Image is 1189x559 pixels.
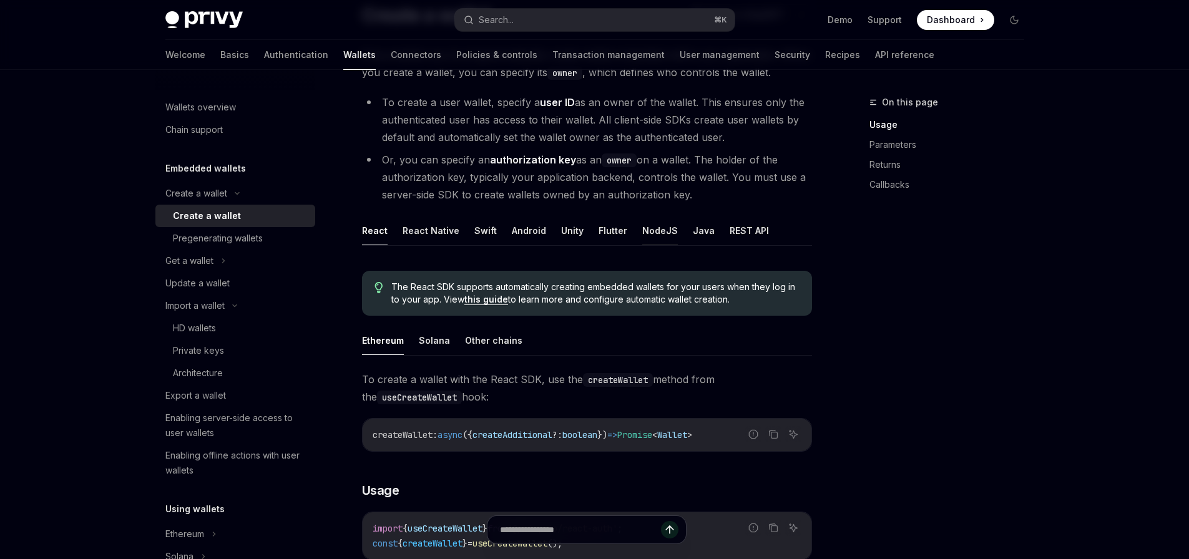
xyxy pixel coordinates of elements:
a: Create a wallet [155,205,315,227]
div: Enabling server-side access to user wallets [165,411,308,440]
button: Ethereum [362,326,404,355]
a: Security [775,40,810,70]
div: Create a wallet [173,208,241,223]
span: The React SDK supports automatically creating embedded wallets for your users when they log in to... [391,281,799,306]
button: Copy the contents from the code block [765,426,781,442]
div: Private keys [173,343,224,358]
a: Private keys [155,339,315,362]
span: < [652,429,657,440]
button: Swift [474,216,497,245]
a: Returns [869,155,1034,175]
a: Parameters [869,135,1034,155]
span: Usage [362,482,399,499]
div: Pregenerating wallets [173,231,263,246]
a: User management [680,40,760,70]
span: ({ [462,429,472,440]
code: createWallet [583,373,653,387]
button: Toggle dark mode [1004,10,1024,30]
a: this guide [464,294,508,305]
span: async [438,429,462,440]
div: Enabling offline actions with user wallets [165,448,308,478]
strong: authorization key [490,153,576,166]
a: Usage [869,115,1034,135]
a: Enabling offline actions with user wallets [155,444,315,482]
a: Dashboard [917,10,994,30]
span: Promise [617,429,652,440]
a: Wallets overview [155,96,315,119]
a: Recipes [825,40,860,70]
span: => [607,429,617,440]
a: Pregenerating wallets [155,227,315,250]
span: createAdditional [472,429,552,440]
a: Basics [220,40,249,70]
a: Enabling server-side access to user wallets [155,407,315,444]
a: Export a wallet [155,384,315,407]
li: Or, you can specify an as an on a wallet. The holder of the authorization key, typically your app... [362,151,812,203]
button: Java [693,216,715,245]
h5: Embedded wallets [165,161,246,176]
button: Unity [561,216,584,245]
span: To create a wallet with the React SDK, use the method from the hook: [362,371,812,406]
button: Flutter [599,216,627,245]
div: HD wallets [173,321,216,336]
div: Chain support [165,122,223,137]
a: API reference [875,40,934,70]
a: Demo [828,14,853,26]
button: Report incorrect code [745,426,761,442]
span: createWallet [373,429,433,440]
div: Get a wallet [165,253,213,268]
span: ⌘ K [714,15,727,25]
button: REST API [730,216,769,245]
button: Other chains [465,326,522,355]
span: : [433,429,438,440]
button: Send message [661,521,678,538]
code: useCreateWallet [377,391,462,404]
div: Search... [479,12,514,27]
button: React [362,216,388,245]
div: Create a wallet [165,186,227,201]
code: owner [547,66,582,80]
span: Wallet [657,429,687,440]
code: owner [602,153,637,167]
img: dark logo [165,11,243,29]
div: Export a wallet [165,388,226,403]
a: Chain support [155,119,315,141]
div: Update a wallet [165,276,230,291]
a: Transaction management [552,40,665,70]
strong: user ID [540,96,575,109]
a: Wallets [343,40,376,70]
button: React Native [403,216,459,245]
div: Wallets overview [165,100,236,115]
button: Search...⌘K [455,9,735,31]
span: ?: [552,429,562,440]
span: Dashboard [927,14,975,26]
a: HD wallets [155,317,315,339]
a: Authentication [264,40,328,70]
a: Update a wallet [155,272,315,294]
span: }) [597,429,607,440]
button: Android [512,216,546,245]
svg: Tip [374,282,383,293]
span: > [687,429,692,440]
a: Callbacks [869,175,1034,195]
span: On this page [882,95,938,110]
a: Support [868,14,902,26]
h5: Using wallets [165,502,225,517]
a: Connectors [391,40,441,70]
div: Ethereum [165,527,204,542]
button: Ask AI [785,426,801,442]
span: boolean [562,429,597,440]
div: Architecture [173,366,223,381]
a: Welcome [165,40,205,70]
li: To create a user wallet, specify a as an owner of the wallet. This ensures only the authenticated... [362,94,812,146]
button: NodeJS [642,216,678,245]
a: Architecture [155,362,315,384]
a: Policies & controls [456,40,537,70]
div: Import a wallet [165,298,225,313]
button: Solana [419,326,450,355]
